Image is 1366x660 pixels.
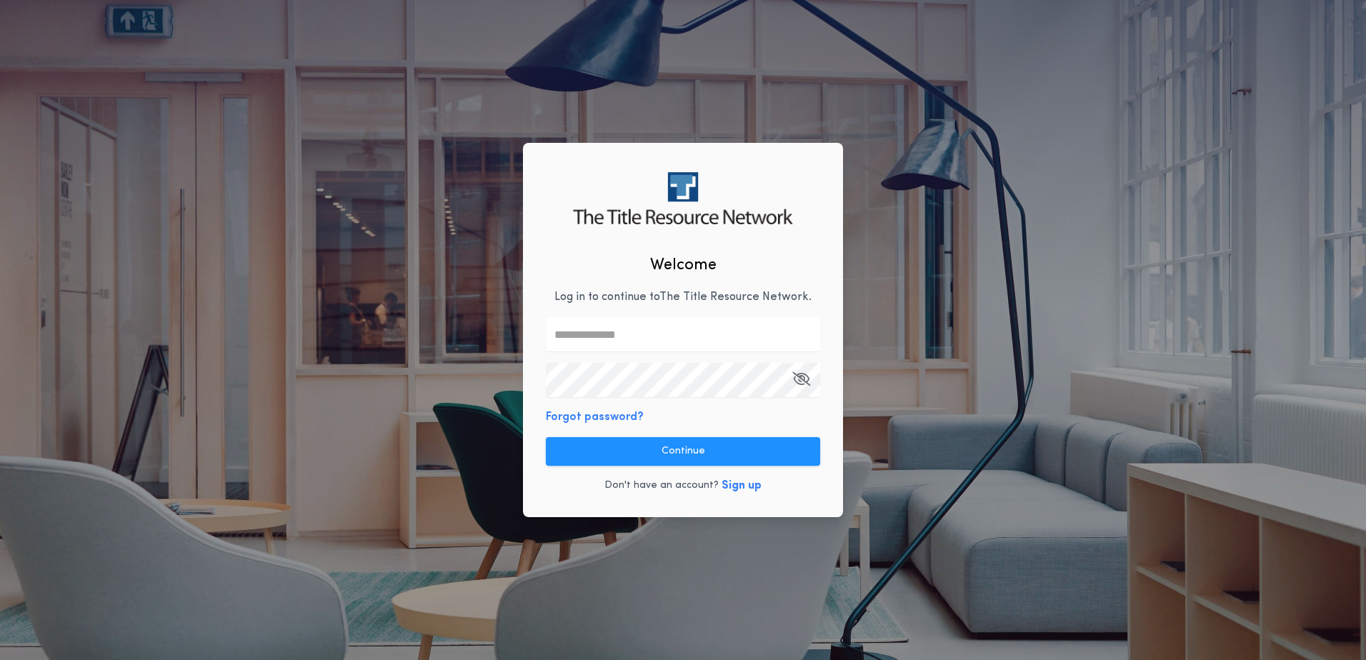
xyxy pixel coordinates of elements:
[546,409,644,426] button: Forgot password?
[604,479,719,493] p: Don't have an account?
[546,437,820,466] button: Continue
[650,254,717,277] h2: Welcome
[573,172,792,224] img: logo
[722,477,762,494] button: Sign up
[554,289,812,306] p: Log in to continue to The Title Resource Network .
